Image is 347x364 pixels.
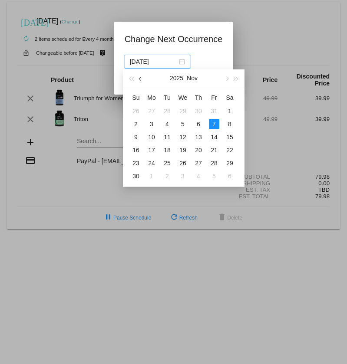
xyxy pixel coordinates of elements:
[159,170,175,183] td: 12/2/2025
[131,132,141,142] div: 9
[191,170,206,183] td: 12/4/2025
[225,171,235,181] div: 6
[178,106,188,116] div: 29
[144,105,159,118] td: 10/27/2025
[209,145,219,155] div: 21
[191,105,206,118] td: 10/30/2025
[125,32,223,46] h1: Change Next Occurrence
[222,144,238,157] td: 11/22/2025
[175,91,191,105] th: Wed
[144,170,159,183] td: 12/1/2025
[222,170,238,183] td: 12/6/2025
[222,118,238,131] td: 11/8/2025
[175,144,191,157] td: 11/19/2025
[206,170,222,183] td: 12/5/2025
[191,157,206,170] td: 11/27/2025
[175,105,191,118] td: 10/29/2025
[170,69,183,87] button: 2025
[209,119,219,129] div: 7
[146,132,157,142] div: 10
[187,69,198,87] button: Nov
[193,158,204,168] div: 27
[131,171,141,181] div: 30
[175,157,191,170] td: 11/26/2025
[191,144,206,157] td: 11/20/2025
[209,158,219,168] div: 28
[128,91,144,105] th: Sun
[146,158,157,168] div: 24
[131,145,141,155] div: 16
[225,145,235,155] div: 22
[206,105,222,118] td: 10/31/2025
[193,171,204,181] div: 4
[144,118,159,131] td: 11/3/2025
[178,119,188,129] div: 5
[159,144,175,157] td: 11/18/2025
[175,170,191,183] td: 12/3/2025
[162,106,172,116] div: 28
[191,118,206,131] td: 11/6/2025
[193,119,204,129] div: 6
[225,132,235,142] div: 15
[146,106,157,116] div: 27
[178,158,188,168] div: 26
[178,171,188,181] div: 3
[162,119,172,129] div: 4
[193,106,204,116] div: 30
[162,145,172,155] div: 18
[128,105,144,118] td: 10/26/2025
[131,158,141,168] div: 23
[128,118,144,131] td: 11/2/2025
[144,144,159,157] td: 11/17/2025
[162,171,172,181] div: 2
[146,171,157,181] div: 1
[222,91,238,105] th: Sat
[222,105,238,118] td: 11/1/2025
[191,91,206,105] th: Thu
[178,145,188,155] div: 19
[206,91,222,105] th: Fri
[193,145,204,155] div: 20
[209,171,219,181] div: 5
[159,157,175,170] td: 11/25/2025
[162,132,172,142] div: 11
[144,157,159,170] td: 11/24/2025
[191,131,206,144] td: 11/13/2025
[159,131,175,144] td: 11/11/2025
[206,118,222,131] td: 11/7/2025
[128,157,144,170] td: 11/23/2025
[128,131,144,144] td: 11/9/2025
[206,157,222,170] td: 11/28/2025
[225,119,235,129] div: 8
[222,131,238,144] td: 11/15/2025
[209,106,219,116] div: 31
[231,69,241,87] button: Next year (Control + right)
[131,106,141,116] div: 26
[159,105,175,118] td: 10/28/2025
[222,157,238,170] td: 11/29/2025
[146,119,157,129] div: 3
[131,119,141,129] div: 2
[159,118,175,131] td: 11/4/2025
[136,69,145,87] button: Previous month (PageUp)
[221,69,231,87] button: Next month (PageDown)
[162,158,172,168] div: 25
[146,145,157,155] div: 17
[159,91,175,105] th: Tue
[175,131,191,144] td: 11/12/2025
[144,131,159,144] td: 11/10/2025
[209,132,219,142] div: 14
[206,144,222,157] td: 11/21/2025
[175,118,191,131] td: 11/5/2025
[130,57,177,66] input: Select date
[225,158,235,168] div: 29
[126,69,136,87] button: Last year (Control + left)
[193,132,204,142] div: 13
[128,144,144,157] td: 11/16/2025
[128,170,144,183] td: 11/30/2025
[178,132,188,142] div: 12
[225,106,235,116] div: 1
[206,131,222,144] td: 11/14/2025
[144,91,159,105] th: Mon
